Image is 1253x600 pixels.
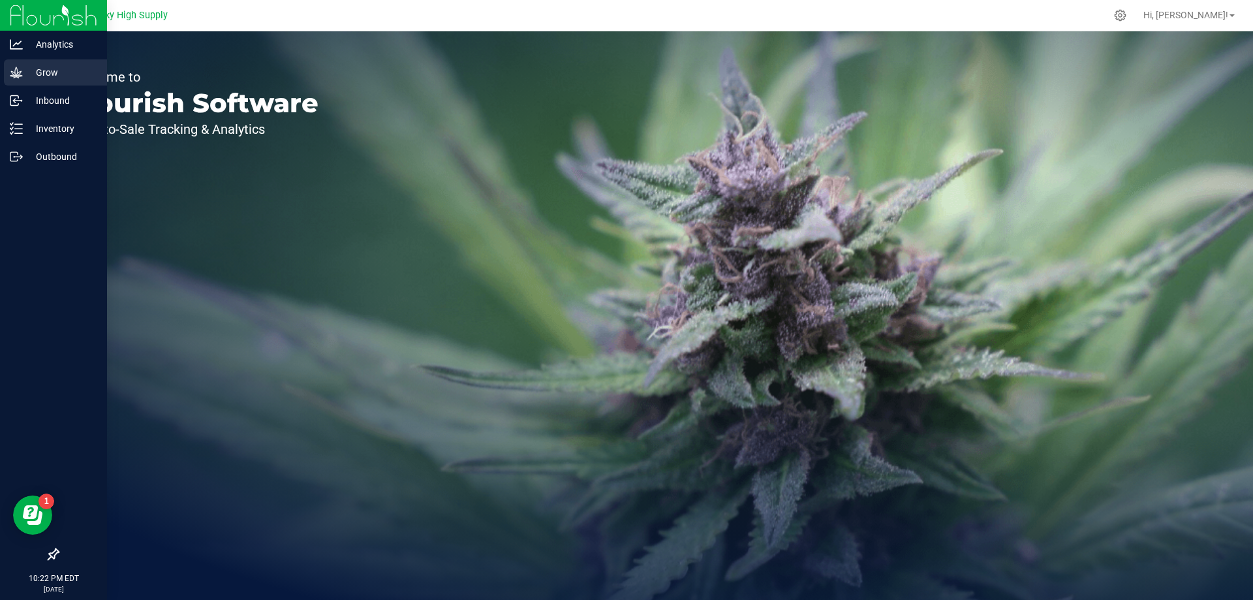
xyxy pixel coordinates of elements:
[70,71,318,84] p: Welcome to
[10,150,23,163] inline-svg: Outbound
[70,90,318,116] p: Flourish Software
[13,496,52,535] iframe: Resource center
[23,65,101,80] p: Grow
[1143,10,1228,20] span: Hi, [PERSON_NAME]!
[70,123,318,136] p: Seed-to-Sale Tracking & Analytics
[23,93,101,108] p: Inbound
[23,149,101,165] p: Outbound
[99,10,168,21] span: Sky High Supply
[10,94,23,107] inline-svg: Inbound
[39,494,54,509] iframe: Resource center unread badge
[23,121,101,136] p: Inventory
[6,573,101,584] p: 10:22 PM EDT
[23,37,101,52] p: Analytics
[10,38,23,51] inline-svg: Analytics
[10,122,23,135] inline-svg: Inventory
[10,66,23,79] inline-svg: Grow
[6,584,101,594] p: [DATE]
[1112,9,1128,22] div: Manage settings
